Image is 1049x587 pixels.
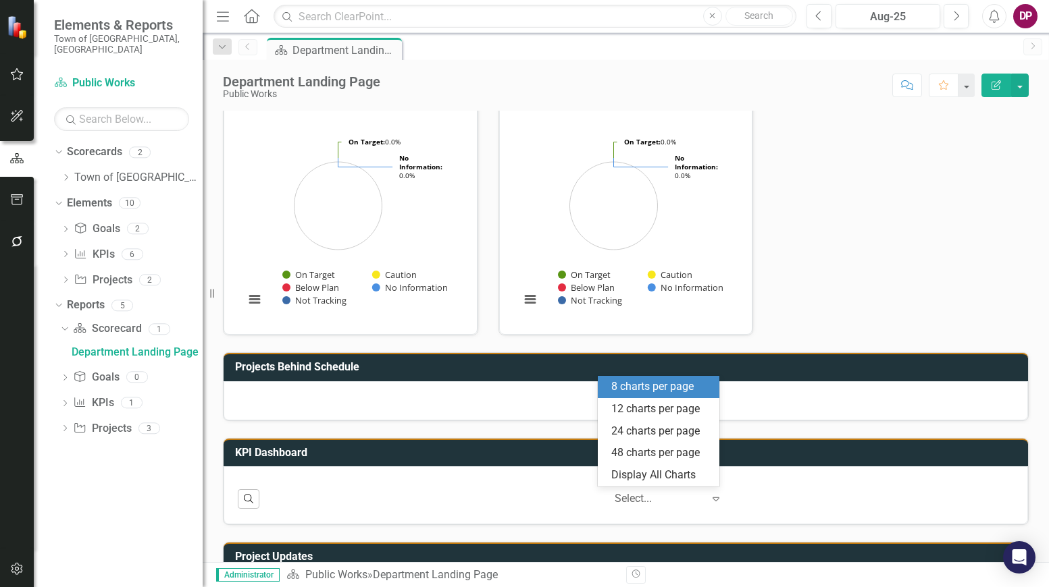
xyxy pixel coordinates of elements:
div: 24 charts per page [611,424,711,439]
div: » [286,567,616,583]
svg: Interactive chart [513,118,735,320]
div: Chart. Highcharts interactive chart. [238,118,463,320]
h3: Projects Behind Schedule [235,361,1021,373]
button: Aug-25 [836,4,940,28]
h3: KPI Dashboard [235,447,1021,459]
tspan: No Information: [675,153,718,171]
button: Show No Information [372,281,447,293]
div: Open Intercom Messenger [1003,541,1035,574]
button: Show Not Tracking [282,294,347,306]
div: 5 [111,300,133,311]
button: Show Caution [372,269,417,281]
a: Elements [67,196,112,211]
span: Administrator [216,568,280,582]
div: Department Landing Page [373,568,498,581]
a: Reports [67,298,105,313]
a: Public Works [305,568,367,581]
button: View chart menu, Chart [521,290,540,309]
a: Department Landing Page [68,341,203,363]
button: Show Not Tracking [558,294,623,306]
a: Goals [73,370,119,385]
small: Town of [GEOGRAPHIC_DATA], [GEOGRAPHIC_DATA] [54,33,189,55]
span: Search [744,10,773,21]
div: Public Works [223,89,380,99]
button: Show Below Plan [282,281,340,293]
button: Show No Information [648,281,723,293]
div: Display All Charts [611,468,711,483]
a: Scorecards [67,144,122,160]
div: 1 [149,323,170,335]
h3: Project Updates [235,551,1021,563]
tspan: No Information: [399,153,442,171]
a: Scorecard [73,321,141,337]
button: Show Below Plan [558,281,615,293]
div: Department Landing Page [72,346,203,358]
span: Elements & Reports [54,17,189,33]
button: DP [1013,4,1038,28]
div: 2 [139,274,161,285]
button: Search [725,7,793,26]
div: 3 [138,422,160,434]
div: Department Landing Page [292,42,399,59]
a: KPIs [74,247,114,262]
a: Public Works [54,76,189,91]
div: 6 [122,248,143,260]
input: Search ClearPoint... [274,5,796,28]
button: Show On Target [282,269,336,281]
input: Search Below... [54,107,189,131]
a: KPIs [73,395,113,411]
button: View chart menu, Chart [245,290,264,309]
div: Aug-25 [840,9,936,25]
div: 2 [127,223,149,235]
div: Chart. Highcharts interactive chart. [513,118,739,320]
div: 2 [129,146,151,158]
a: Goals [74,221,120,237]
tspan: On Target: [349,137,385,146]
text: 0.0% [675,153,718,180]
div: 8 charts per page [611,379,711,395]
div: 0 [126,372,148,383]
a: Town of [GEOGRAPHIC_DATA] [74,170,203,186]
text: 0.0% [399,153,442,180]
a: Projects [74,273,132,288]
svg: Interactive chart [238,118,459,320]
div: 10 [119,198,140,209]
div: 12 charts per page [611,401,711,417]
div: 1 [121,397,143,409]
tspan: On Target: [624,137,661,146]
button: Show Caution [648,269,692,281]
text: 0.0% [349,137,401,146]
div: 48 charts per page [611,445,711,461]
text: 0.0% [624,137,676,146]
a: Projects [73,421,131,437]
div: Department Landing Page [223,74,380,89]
button: Show On Target [558,269,611,281]
img: ClearPoint Strategy [7,16,30,39]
